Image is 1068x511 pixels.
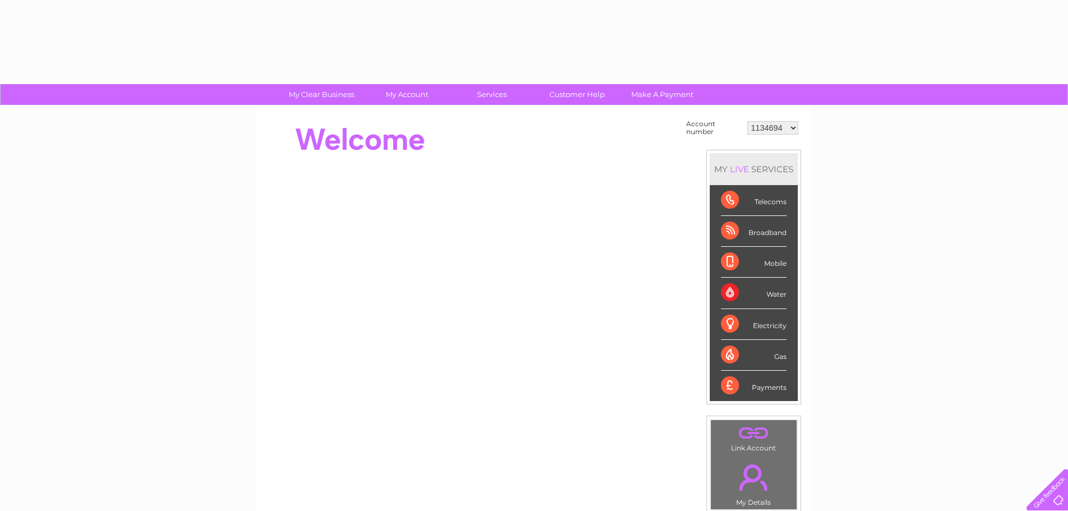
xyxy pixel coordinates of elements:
div: Payments [721,371,787,401]
a: Customer Help [531,84,623,105]
div: LIVE [728,164,751,174]
div: Electricity [721,309,787,340]
td: Account number [683,117,745,139]
a: . [714,423,794,443]
div: Broadband [721,216,787,247]
div: Telecoms [721,185,787,216]
div: Water [721,278,787,309]
td: My Details [710,455,797,510]
a: My Account [360,84,453,105]
td: Link Account [710,420,797,455]
div: Mobile [721,247,787,278]
a: Make A Payment [616,84,709,105]
a: . [714,458,794,497]
a: Services [446,84,538,105]
div: Gas [721,340,787,371]
div: MY SERVICES [710,153,798,185]
a: My Clear Business [275,84,368,105]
